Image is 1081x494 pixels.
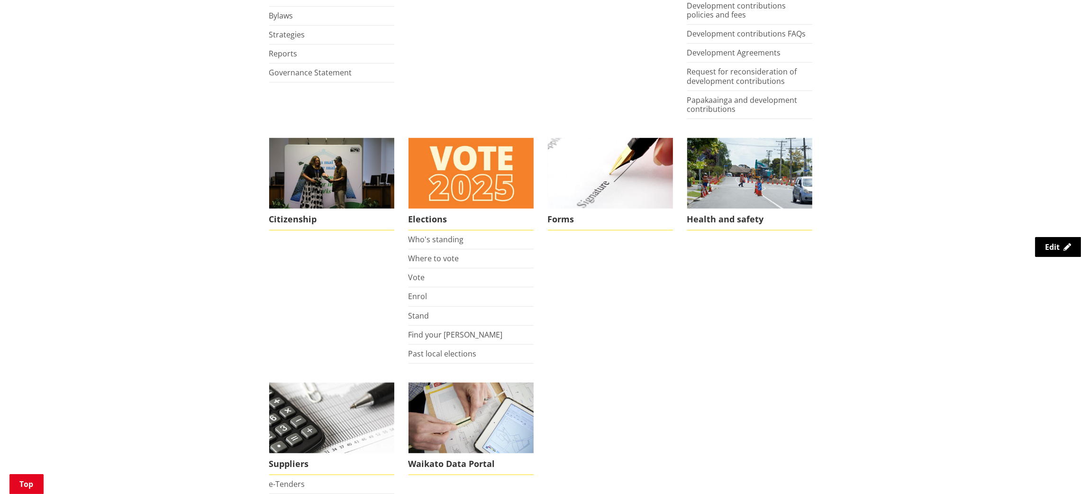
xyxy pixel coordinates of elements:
[687,66,797,86] a: Request for reconsideration of development contributions
[409,291,427,302] a: Enrol
[409,234,464,245] a: Who's standing
[548,138,673,230] a: Find a form to complete Forms
[269,383,394,453] img: Suppliers
[1035,237,1081,257] a: Edit
[269,48,298,59] a: Reports
[687,138,812,230] a: Health and safety Health and safety
[409,383,534,475] a: Evaluation Waikato Data Portal
[269,29,305,40] a: Strategies
[409,311,429,321] a: Stand
[269,10,293,21] a: Bylaws
[269,479,305,489] a: e-Tenders
[269,209,394,230] span: Citizenship
[687,0,786,20] a: Development contributions policies and fees
[269,67,352,78] a: Governance Statement
[409,348,477,359] a: Past local elections
[269,453,394,475] span: Suppliers
[548,209,673,230] span: Forms
[9,474,44,494] a: Top
[269,383,394,475] a: Supplier information can be found here Suppliers
[409,253,459,264] a: Where to vote
[687,47,781,58] a: Development Agreements
[1045,242,1060,252] span: Edit
[409,138,534,209] img: Vote 2025
[409,329,503,340] a: Find your [PERSON_NAME]
[1037,454,1072,488] iframe: Messenger Launcher
[269,138,394,230] a: Citizenship Ceremony March 2023 Citizenship
[687,138,812,209] img: Health and safety
[687,209,812,230] span: Health and safety
[409,383,534,453] img: Evaluation
[409,138,534,230] a: Elections
[409,453,534,475] span: Waikato Data Portal
[548,138,673,209] img: Find a form to complete
[687,95,798,114] a: Papakaainga and development contributions
[687,28,806,39] a: Development contributions FAQs
[409,209,534,230] span: Elections
[269,138,394,209] img: Citizenship Ceremony March 2023
[409,272,425,283] a: Vote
